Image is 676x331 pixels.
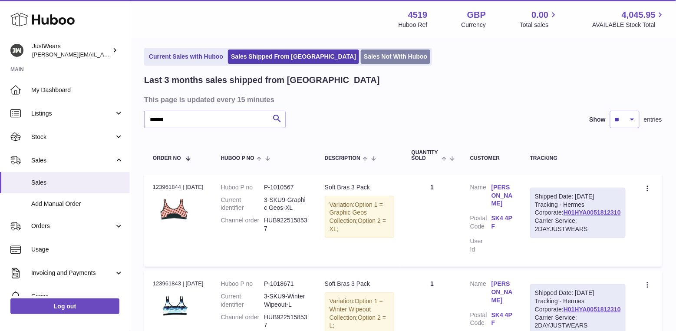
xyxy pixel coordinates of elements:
a: 0.00 Total sales [520,9,558,29]
dt: Postal Code [470,311,491,330]
dd: HUB9225158537 [264,313,307,330]
strong: GBP [467,9,486,21]
dd: HUB9225158537 [264,216,307,233]
span: Sales [31,179,123,187]
h3: This page is updated every 15 minutes [144,95,660,104]
span: [PERSON_NAME][EMAIL_ADDRESS][DOMAIN_NAME] [32,51,174,58]
a: H01HYA0051812310 [564,209,621,216]
div: Currency [462,21,486,29]
span: Listings [31,109,114,118]
dt: Name [470,183,491,210]
span: Order No [153,156,181,161]
span: Option 1 = Graphic Geos Collection; [330,201,383,225]
dt: Huboo P no [221,183,264,192]
span: Total sales [520,21,558,29]
span: entries [644,116,662,124]
div: Tracking - Hermes Corporate: [530,188,626,238]
div: Soft Bras 3 Pack [325,280,394,288]
div: Shipped Date: [DATE] [535,289,621,297]
a: SK4 4PF [491,311,513,328]
img: 45191730997942.JPG [153,290,196,319]
span: Orders [31,222,114,230]
span: 4,045.95 [622,9,656,21]
span: Cases [31,292,123,301]
div: Variation: [325,196,394,238]
div: Carrier Service: 2DAYJUSTWEARS [535,217,621,233]
img: 45191726769635.JPG [153,194,196,223]
a: Sales Not With Huboo [361,50,430,64]
dd: 3-SKU9-Winter Wipeout-L [264,292,307,309]
span: Add Manual Order [31,200,123,208]
span: Quantity Sold [412,150,439,161]
span: Option 2 = L; [330,314,386,329]
dd: P-1010567 [264,183,307,192]
td: 1 [403,175,462,267]
dd: 3-SKU9-Graphic Geos-XL [264,196,307,212]
span: Invoicing and Payments [31,269,114,277]
dt: Postal Code [470,214,491,233]
span: Option 2 = XL; [330,217,386,232]
dd: P-1018671 [264,280,307,288]
dt: Current identifier [221,292,264,309]
div: Huboo Ref [399,21,428,29]
dt: Channel order [221,313,264,330]
div: Tracking [530,156,626,161]
strong: 4519 [408,9,428,21]
a: [PERSON_NAME] [491,183,513,208]
dt: Huboo P no [221,280,264,288]
span: Usage [31,245,123,254]
span: Sales [31,156,114,165]
dt: User Id [470,237,491,254]
span: My Dashboard [31,86,123,94]
div: JustWears [32,42,110,59]
label: Show [590,116,606,124]
span: Option 1 = Winter Wipeout Collection; [330,298,383,321]
img: josh@just-wears.com [10,44,23,57]
h2: Last 3 months sales shipped from [GEOGRAPHIC_DATA] [144,74,380,86]
span: Description [325,156,360,161]
span: 0.00 [532,9,549,21]
div: 123961843 | [DATE] [153,280,204,288]
div: Shipped Date: [DATE] [535,192,621,201]
a: H01HYA0051812310 [564,306,621,313]
a: [PERSON_NAME] [491,280,513,305]
a: SK4 4PF [491,214,513,231]
a: Log out [10,298,119,314]
a: 4,045.95 AVAILABLE Stock Total [592,9,666,29]
div: Carrier Service: 2DAYJUSTWEARS [535,314,621,330]
div: 123961844 | [DATE] [153,183,204,191]
span: AVAILABLE Stock Total [592,21,666,29]
dt: Channel order [221,216,264,233]
div: Customer [470,156,513,161]
dt: Current identifier [221,196,264,212]
dt: Name [470,280,491,307]
span: Huboo P no [221,156,254,161]
a: Current Sales with Huboo [146,50,226,64]
div: Soft Bras 3 Pack [325,183,394,192]
a: Sales Shipped From [GEOGRAPHIC_DATA] [228,50,359,64]
span: Stock [31,133,114,141]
